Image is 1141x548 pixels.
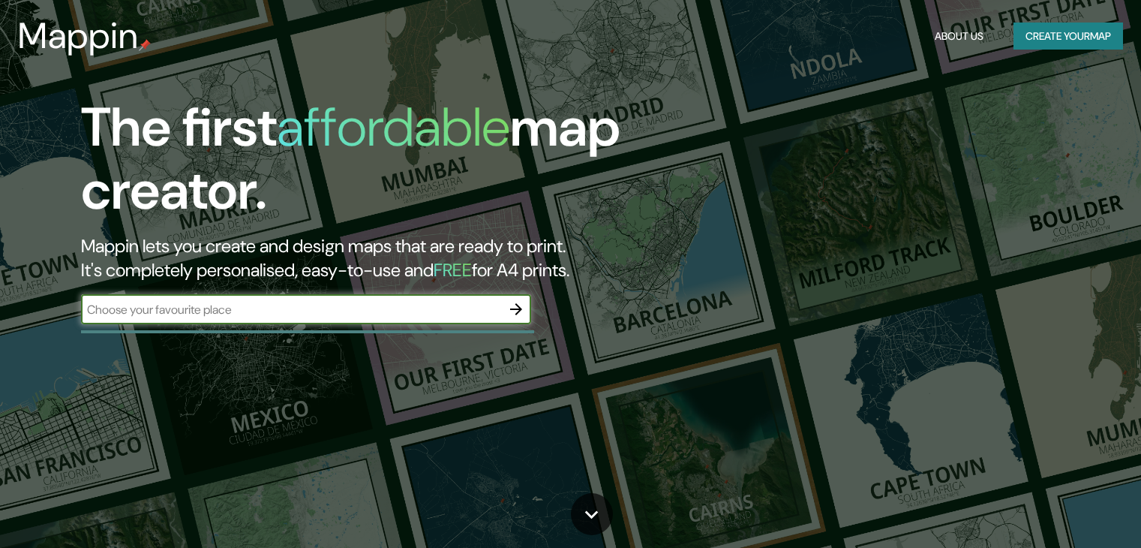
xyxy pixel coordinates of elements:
button: Create yourmap [1013,23,1123,50]
h1: affordable [277,92,510,162]
input: Choose your favourite place [81,301,501,318]
h2: Mappin lets you create and design maps that are ready to print. It's completely personalised, eas... [81,234,652,282]
h5: FREE [434,258,472,282]
h1: The first map creator. [81,96,652,234]
img: mappin-pin [139,39,151,51]
button: About Us [929,23,989,50]
h3: Mappin [18,15,139,57]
